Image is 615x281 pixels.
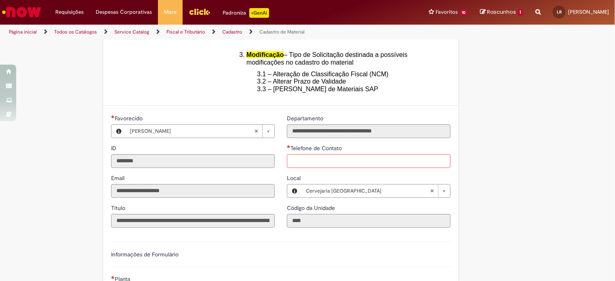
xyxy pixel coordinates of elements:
div: Padroniza [223,8,269,18]
a: Cervejaria [GEOGRAPHIC_DATA]Limpar campo Local [302,185,450,197]
input: ID [111,154,275,168]
span: [PERSON_NAME] [130,125,254,138]
span: Favoritos [436,8,458,16]
span: [PERSON_NAME] [568,8,609,15]
label: Somente leitura - Título [111,204,127,212]
a: Service Catalog [114,29,149,35]
img: ServiceNow [1,4,42,20]
span: Necessários [111,276,115,279]
label: Somente leitura - Código da Unidade [287,204,337,212]
span: Somente leitura - ID [111,145,118,152]
ul: Trilhas de página [6,25,404,40]
input: Email [111,184,275,198]
a: Cadastro de Material [259,29,305,35]
span: Modificação [246,51,284,58]
p: +GenAi [249,8,269,18]
button: Favorecido, Visualizar este registro Lais Oliveira Rodrigues [112,125,126,138]
input: Telefone de Contato [287,154,451,168]
input: Departamento [287,124,451,138]
a: [PERSON_NAME]Limpar campo Favorecido [126,125,274,138]
button: Local, Visualizar este registro Cervejaria Uberlândia [287,185,302,197]
img: click_logo_yellow_360x200.png [189,6,211,18]
abbr: Limpar campo Local [426,185,438,197]
abbr: Limpar campo Favorecido [250,125,262,138]
label: Somente leitura - Departamento [287,114,325,122]
strong: Após o código ser cadastrado no ECC irá levar até 6 horas para que ocorra interface com o S4. Por... [250,10,442,39]
span: Obrigatório Preenchido [287,145,291,148]
input: Título [111,214,275,228]
label: Somente leitura - Email [111,174,126,182]
span: 3.1 – Alteração de Classificação Fiscal (NCM) 3.2 – Alterar Prazo de Validade 3.3 – [PERSON_NAME]... [257,71,388,92]
a: Todos os Catálogos [54,29,97,35]
span: CHAMADO SOLUCIONADO, AGUARDAR ATÉ 6 HORAS PARA UTILIZAR O MATERIAL. [250,25,442,39]
a: Fiscal e Tributário [166,29,205,35]
span: Rascunhos [487,8,516,16]
a: Cadastro [222,29,242,35]
span: Cervejaria [GEOGRAPHIC_DATA] [306,185,430,197]
span: Telefone de Contato [291,145,343,152]
span: Obrigatório Preenchido [111,115,115,118]
input: Código da Unidade [287,214,451,228]
li: – Tipo de Solicitação destinada a possíveis modificações no cadastro do material [246,51,444,66]
span: Requisições [55,8,84,16]
span: Somente leitura - Departamento [287,115,325,122]
a: Página inicial [9,29,37,35]
span: Despesas Corporativas [96,8,152,16]
span: LR [557,9,562,15]
span: 1 [517,9,523,16]
a: Rascunhos [480,8,523,16]
span: 10 [460,9,468,16]
label: Somente leitura - ID [111,144,118,152]
span: More [164,8,177,16]
label: Informações de Formulário [111,251,179,258]
span: Necessários - Favorecido [115,115,144,122]
span: Local [287,174,302,182]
